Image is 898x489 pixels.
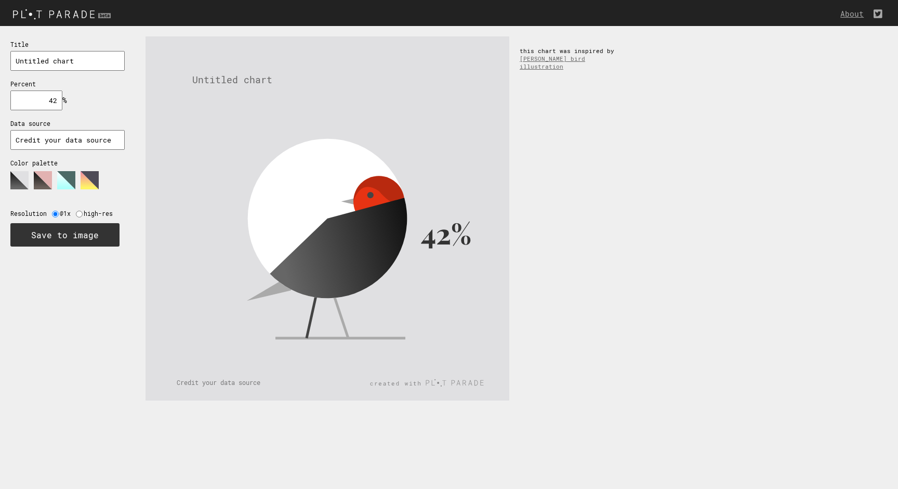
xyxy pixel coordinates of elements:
[520,55,585,70] a: [PERSON_NAME] bird illustration
[10,210,52,217] label: Resolution
[10,80,125,88] p: Percent
[10,41,125,48] p: Title
[10,120,125,127] p: Data source
[421,214,471,252] text: 42%
[84,210,118,217] label: high-res
[10,223,120,247] button: Save to image
[192,73,272,86] text: Untitled chart
[60,210,76,217] label: @1x
[177,378,260,387] text: Credit your data source
[840,9,869,19] a: About
[10,159,125,167] p: Color palette
[509,36,634,81] div: this chart was inspired by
